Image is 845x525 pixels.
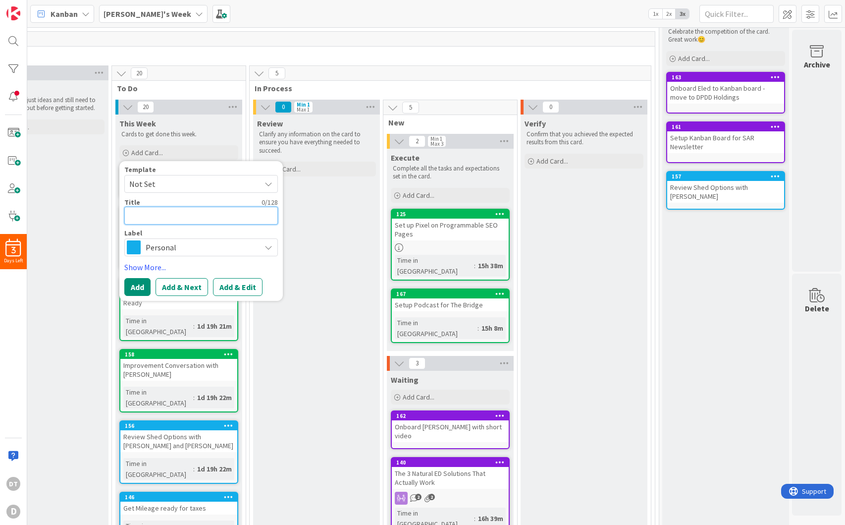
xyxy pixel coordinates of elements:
input: Quick Filter... [699,5,774,23]
button: Add & Edit [213,278,263,296]
div: The 3 Natural ED Solutions That Actually Work [392,467,509,489]
div: 162 [392,411,509,420]
div: 167 [396,291,509,297]
div: Setup Podcast for The Bridge [392,298,509,311]
span: To Do [117,83,233,93]
div: Setup Kanban Board for SAR Newsletter [667,131,784,153]
div: 156 [125,422,237,429]
div: 1d 19h 21m [195,321,234,332]
span: In Process [255,83,638,93]
div: 167Setup Podcast for The Bridge [392,290,509,311]
span: : [193,392,195,403]
div: Archive [804,58,830,70]
div: 163Onboard Eled to Kanban board - move to DPDD Holdings [667,73,784,104]
span: Waiting [391,375,419,385]
div: 161Setup Kanban Board for SAR Newsletter [667,122,784,153]
span: Add Card... [269,165,301,174]
div: Time in [GEOGRAPHIC_DATA] [123,458,193,480]
div: 16h 39m [475,513,506,524]
img: Visit kanbanzone.com [6,6,20,20]
div: Set up Pixel on Programmable SEO Pages [392,219,509,240]
div: Min 1 [430,136,442,141]
div: Onboard Eled to Kanban board - move to DPDD Holdings [667,82,784,104]
span: Verify [525,118,546,128]
div: 125 [396,211,509,218]
div: 161 [667,122,784,131]
span: 😊 [697,35,705,44]
span: 3x [676,9,689,19]
div: 162Onboard [PERSON_NAME] with short video [392,411,509,442]
span: 3 [11,247,16,254]
div: 157 [667,172,784,181]
span: Personal [146,240,256,254]
span: New [388,117,505,127]
div: 158 [125,351,237,358]
div: Min 1 [297,102,310,107]
div: Time in [GEOGRAPHIC_DATA] [395,317,477,339]
span: Add Card... [403,191,434,200]
span: : [193,464,195,474]
div: 140 [396,459,509,466]
div: 163 [672,74,784,81]
span: This Week [119,118,156,128]
a: Show More... [124,261,278,273]
span: 5 [268,67,285,79]
div: 140 [392,458,509,467]
p: Cards to get done this week. [121,130,236,138]
button: Add & Next [156,278,208,296]
span: 3 [409,357,425,369]
div: Time in [GEOGRAPHIC_DATA] [123,315,193,337]
div: Delete [805,302,829,314]
p: Complete all the tasks and expectations set in the card. [393,165,508,181]
span: Review [257,118,283,128]
span: Add Card... [131,148,163,157]
div: 157 [672,173,784,180]
div: Review Shed Options with [PERSON_NAME] [667,181,784,203]
span: 0 [275,101,292,113]
div: 15h 38m [475,260,506,271]
div: Improvement Conversation with [PERSON_NAME] [120,359,237,381]
div: DT [6,477,20,491]
span: : [193,321,195,332]
span: Template [124,166,156,173]
div: 146 [120,493,237,502]
div: 125Set up Pixel on Programmable SEO Pages [392,210,509,240]
span: Add Card... [536,157,568,166]
div: 140The 3 Natural ED Solutions That Actually Work [392,458,509,489]
div: Onboard [PERSON_NAME] with short video [392,420,509,442]
p: Confirm that you achieved the expected results from this card. [527,130,641,147]
span: Label [124,230,142,236]
div: 1d 19h 22m [195,392,234,403]
div: Max 1 [297,107,310,112]
label: Title [124,198,140,207]
div: Time in [GEOGRAPHIC_DATA] [395,255,474,277]
b: [PERSON_NAME]'s Week [104,9,191,19]
span: 2 [415,494,422,500]
div: Max 3 [430,141,443,146]
div: 1d 19h 22m [195,464,234,474]
div: 0 / 128 [143,198,278,207]
div: Get Mileage ready for taxes [120,502,237,515]
span: Support [21,1,45,13]
div: 156 [120,421,237,430]
span: Not Set [129,177,253,190]
span: 5 [402,102,419,114]
p: Clarify any information on the card to ensure you have everything needed to succeed. [259,130,374,155]
div: 146 [125,494,237,501]
div: 158 [120,350,237,359]
span: Add Card... [403,393,434,402]
div: Time in [GEOGRAPHIC_DATA] [123,387,193,408]
span: 20 [137,101,154,113]
span: Kanban [51,8,78,20]
div: 156Review Shed Options with [PERSON_NAME] and [PERSON_NAME] [120,421,237,452]
span: : [474,513,475,524]
div: 158Improvement Conversation with [PERSON_NAME] [120,350,237,381]
div: D [6,505,20,519]
button: Add [124,278,151,296]
p: Celebrate the competition of the card. Great work [668,28,783,44]
div: 125 [392,210,509,219]
div: 157Review Shed Options with [PERSON_NAME] [667,172,784,203]
span: Add Card... [678,54,710,63]
div: 161 [672,123,784,130]
span: 1x [649,9,662,19]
